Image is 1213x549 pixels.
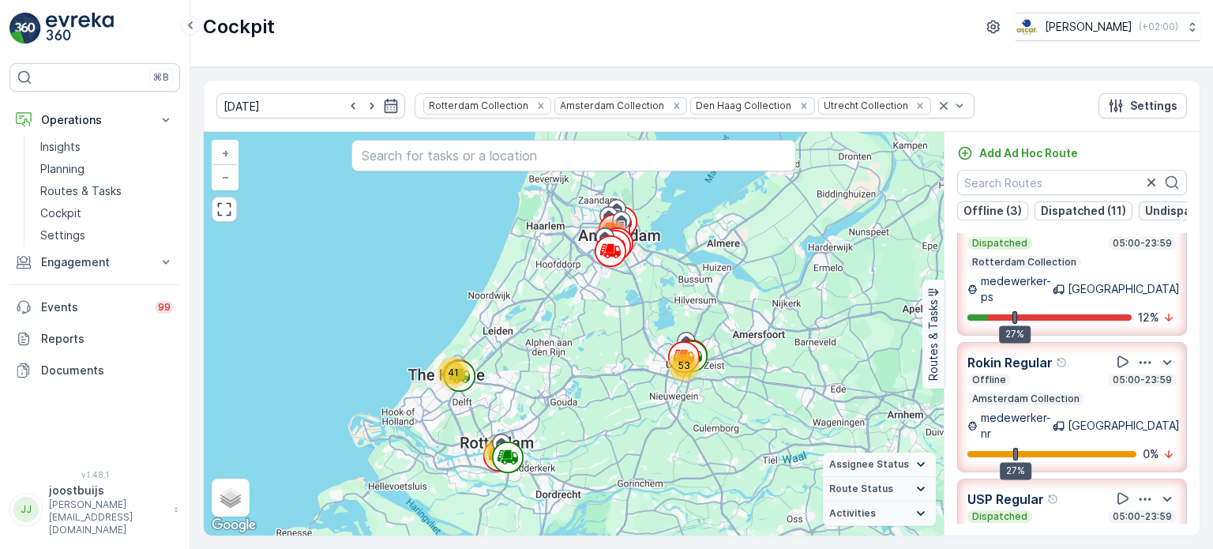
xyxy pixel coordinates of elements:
p: Documents [41,363,174,378]
img: logo [9,13,41,44]
div: Utrecht Collection [819,98,911,113]
a: Add Ad Hoc Route [957,145,1078,161]
button: Offline (3) [957,201,1028,220]
div: 66 [483,436,515,468]
p: Settings [40,227,85,243]
p: [GEOGRAPHIC_DATA] [1068,418,1180,434]
div: Help Tooltip Icon [1056,356,1068,369]
span: 53 [678,359,690,371]
button: Dispatched (11) [1035,201,1132,220]
div: Remove Den Haag Collection [795,100,813,112]
a: Zoom Out [213,165,237,189]
a: Documents [9,355,180,386]
p: [GEOGRAPHIC_DATA] [1068,281,1180,297]
p: Routes & Tasks [926,299,941,381]
a: Open this area in Google Maps (opens a new window) [208,515,260,536]
button: JJjoostbuijs[PERSON_NAME][EMAIL_ADDRESS][DOMAIN_NAME] [9,483,180,536]
span: v 1.48.1 [9,470,180,479]
a: Zoom In [213,141,237,165]
p: [PERSON_NAME][EMAIL_ADDRESS][DOMAIN_NAME] [49,498,166,536]
span: Route Status [829,483,893,495]
div: Remove Amsterdam Collection [668,100,685,112]
summary: Activities [823,502,936,526]
p: [PERSON_NAME] [1045,19,1132,35]
a: Insights [34,136,180,158]
div: Amsterdam Collection [555,98,667,113]
p: Insights [40,139,81,155]
summary: Route Status [823,477,936,502]
p: Dispatched [971,237,1029,250]
span: + [222,146,229,160]
p: Events [41,299,145,315]
button: Settings [1098,93,1187,118]
a: Layers [213,480,248,515]
div: 27% [1000,462,1031,479]
a: Cockpit [34,202,180,224]
span: 41 [448,367,459,378]
div: 53 [668,350,700,382]
div: Remove Utrecht Collection [911,100,929,112]
a: Reports [9,323,180,355]
p: Cockpit [203,14,275,39]
a: Events99 [9,291,180,323]
p: Cockpit [40,205,81,221]
p: Routes & Tasks [40,183,122,199]
button: Operations [9,104,180,136]
p: 05:00-23:59 [1111,510,1174,523]
img: basis-logo_rgb2x.png [1016,18,1038,36]
p: 12 % [1138,310,1159,325]
div: Remove Rotterdam Collection [532,100,550,112]
p: Offline [971,374,1008,386]
span: − [222,170,230,183]
p: 0 % [1143,446,1159,462]
summary: Assignee Status [823,453,936,477]
div: Den Haag Collection [691,98,794,113]
div: 41 [438,357,469,389]
div: 27% [999,325,1031,343]
p: ⌘B [153,71,169,84]
p: Settings [1130,98,1177,114]
p: Amsterdam Collection [971,393,1081,405]
img: Google [208,515,260,536]
a: Planning [34,158,180,180]
p: Add Ad Hoc Route [979,145,1078,161]
p: ( +02:00 ) [1139,21,1178,33]
img: logo_light-DOdMpM7g.png [46,13,114,44]
p: Reports [41,331,174,347]
span: Assignee Status [829,458,909,471]
div: JJ [13,497,39,522]
p: 99 [158,301,171,314]
p: Dispatched [971,510,1029,523]
p: Rokin Regular [967,353,1053,372]
p: joostbuijs [49,483,166,498]
div: 249 [595,219,627,250]
p: Dispatched (11) [1041,203,1126,219]
p: Engagement [41,254,148,270]
a: Routes & Tasks [34,180,180,202]
input: Search Routes [957,170,1187,195]
div: Help Tooltip Icon [1047,493,1060,506]
p: Planning [40,161,84,177]
p: 05:00-23:59 [1111,237,1174,250]
p: 05:00-23:59 [1111,374,1174,386]
a: Settings [34,224,180,246]
p: Operations [41,112,148,128]
p: USP Regular [967,490,1044,509]
button: [PERSON_NAME](+02:00) [1016,13,1200,41]
input: Search for tasks or a location [351,140,795,171]
p: medewerker-nr [981,410,1053,442]
input: dd/mm/yyyy [216,93,405,118]
p: Rotterdam Collection [971,256,1078,269]
p: medewerker-ps [981,273,1053,305]
div: Rotterdam Collection [424,98,531,113]
p: Offline (3) [963,203,1022,219]
span: Activities [829,507,876,520]
button: Engagement [9,246,180,278]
